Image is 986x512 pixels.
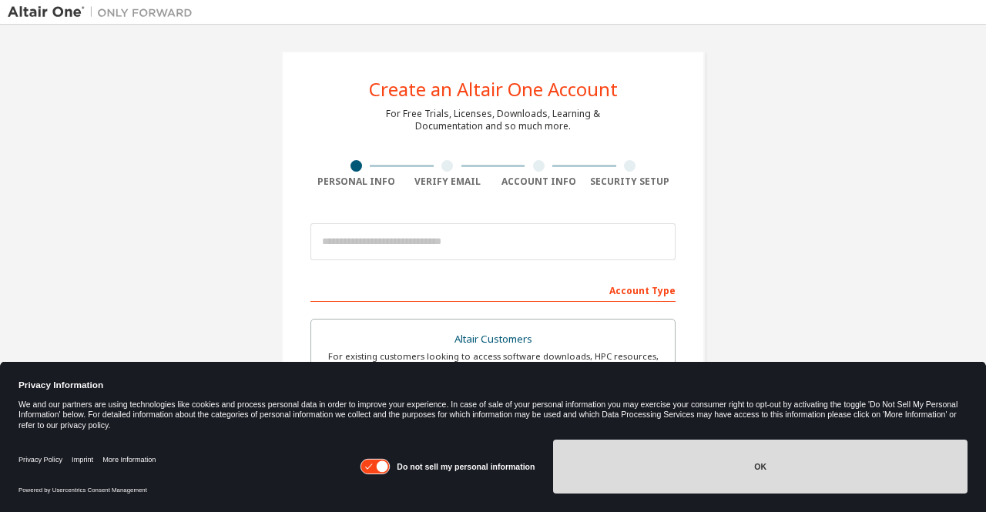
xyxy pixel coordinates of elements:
[320,329,666,350] div: Altair Customers
[402,176,494,188] div: Verify Email
[386,108,600,132] div: For Free Trials, Licenses, Downloads, Learning & Documentation and so much more.
[493,176,585,188] div: Account Info
[320,350,666,375] div: For existing customers looking to access software downloads, HPC resources, community, trainings ...
[310,176,402,188] div: Personal Info
[369,80,618,99] div: Create an Altair One Account
[310,277,676,302] div: Account Type
[585,176,676,188] div: Security Setup
[8,5,200,20] img: Altair One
